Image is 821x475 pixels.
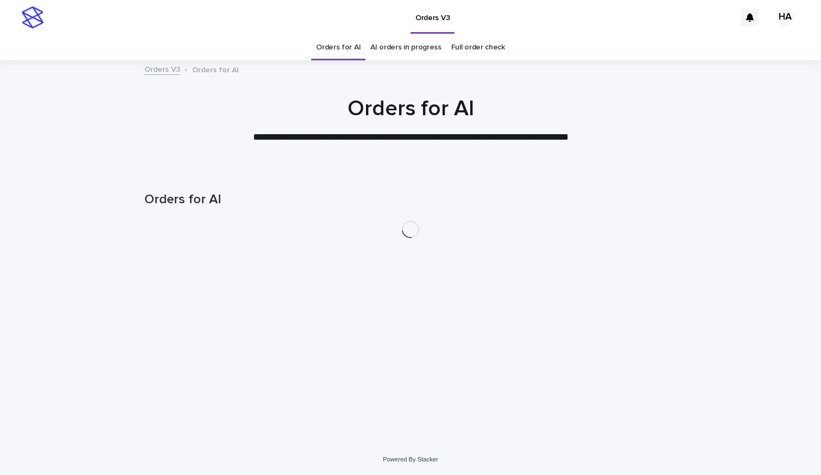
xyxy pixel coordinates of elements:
a: Orders for AI [316,35,361,60]
h1: Orders for AI [144,192,677,208]
a: AI orders in progress [370,35,441,60]
img: stacker-logo-s-only.png [22,7,43,28]
a: Full order check [451,35,505,60]
p: Orders for AI [192,63,239,75]
a: Powered By Stacker [383,456,438,462]
h1: Orders for AI [144,96,677,122]
a: Orders V3 [144,62,180,75]
div: HA [776,9,794,26]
